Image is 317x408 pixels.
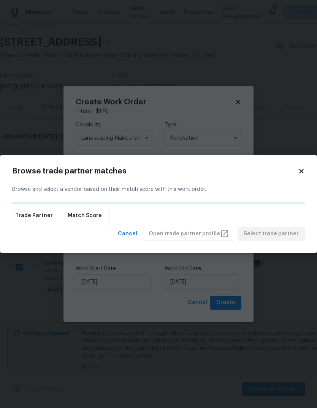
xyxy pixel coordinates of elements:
[12,176,305,203] div: Browse and select a vendor based on their match score with this work order.
[118,229,137,239] span: Cancel
[115,227,140,241] button: Cancel
[12,167,298,175] h2: Browse trade partner matches
[15,212,53,219] span: Trade Partner
[68,212,102,219] span: Match Score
